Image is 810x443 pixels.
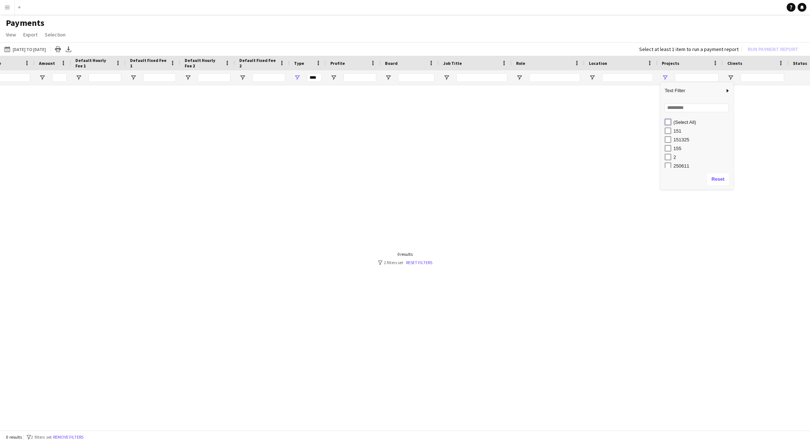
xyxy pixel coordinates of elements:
[589,74,595,81] button: Open Filter Menu
[75,58,113,68] span: Default Hourly Fee 1
[185,58,222,68] span: Default Hourly Fee 2
[330,60,345,66] span: Profile
[45,31,66,38] span: Selection
[378,260,432,265] div: 2 filters set
[75,74,82,81] button: Open Filter Menu
[294,60,304,66] span: Type
[3,45,47,54] button: [DATE] to [DATE]
[330,74,337,81] button: Open Filter Menu
[660,85,724,97] span: Text Filter
[39,74,46,81] button: Open Filter Menu
[378,251,432,257] div: 0 results
[39,60,55,66] span: Amount
[660,118,733,301] div: Filter List
[516,74,523,81] button: Open Filter Menu
[727,74,734,81] button: Open Filter Menu
[385,74,392,81] button: Open Filter Menu
[673,146,731,151] div: 155
[252,73,285,82] input: Default Fixed Fee 2 Filter Input
[31,434,52,440] span: 2 filters set
[602,73,653,82] input: Location Filter Input
[239,74,246,81] button: Open Filter Menu
[740,73,784,82] input: Clients Filter Input
[343,73,376,82] input: Profile Filter Input
[406,260,432,265] a: Reset filters
[660,82,733,189] div: Column Filter
[54,45,62,54] app-action-btn: Print
[793,60,807,66] span: Status
[673,154,731,160] div: 2
[529,73,580,82] input: Role Filter Input
[456,73,507,82] input: Job Title Filter Input
[639,46,739,52] div: Select at least 1 item to run a payment report
[707,173,729,185] button: Reset
[185,74,191,81] button: Open Filter Menu
[42,30,68,39] a: Selection
[198,73,231,82] input: Default Hourly Fee 2 Filter Input
[662,60,679,66] span: Projects
[673,119,731,125] div: (Select All)
[52,73,67,82] input: Amount Filter Input
[3,30,19,39] a: View
[64,45,73,54] app-action-btn: Export XLSX
[52,433,85,441] button: Remove filters
[516,60,525,66] span: Role
[6,31,16,38] span: View
[23,31,38,38] span: Export
[589,60,607,66] span: Location
[673,137,731,142] div: 151325
[398,73,435,82] input: Board Filter Input
[20,30,40,39] a: Export
[673,163,731,169] div: 250611
[385,60,398,66] span: Board
[130,74,137,81] button: Open Filter Menu
[443,74,450,81] button: Open Filter Menu
[89,73,121,82] input: Default Hourly Fee 1 Filter Input
[665,103,729,112] input: Search filter values
[443,60,462,66] span: Job Title
[727,60,742,66] span: Clients
[143,73,176,82] input: Default Fixed Fee 1 Filter Input
[662,74,668,81] button: Open Filter Menu
[294,74,300,81] button: Open Filter Menu
[673,128,731,134] div: 151
[130,58,167,68] span: Default Fixed Fee 1
[239,58,276,68] span: Default Fixed Fee 2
